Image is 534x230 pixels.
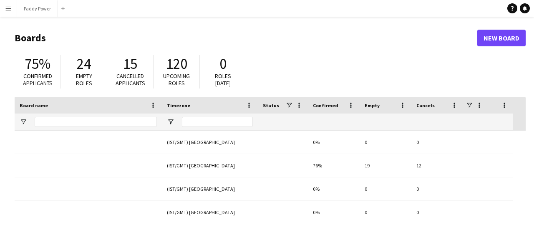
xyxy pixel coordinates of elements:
span: Cancelled applicants [116,72,145,87]
a: New Board [477,30,526,46]
button: Open Filter Menu [167,118,174,126]
div: (IST/GMT) [GEOGRAPHIC_DATA] [162,131,258,154]
span: 75% [25,55,50,73]
div: 0 [411,201,463,224]
span: Confirmed [313,102,338,109]
div: 0 [411,177,463,200]
input: Board name Filter Input [35,117,157,127]
span: Confirmed applicants [23,72,53,87]
input: Timezone Filter Input [182,117,253,127]
span: Roles [DATE] [215,72,231,87]
span: Timezone [167,102,190,109]
span: 24 [77,55,91,73]
div: 76% [308,154,360,177]
div: 0 [360,177,411,200]
span: Empty [365,102,380,109]
span: Upcoming roles [163,72,190,87]
div: (IST/GMT) [GEOGRAPHIC_DATA] [162,201,258,224]
h1: Boards [15,32,477,44]
div: (IST/GMT) [GEOGRAPHIC_DATA] [162,154,258,177]
span: 120 [166,55,187,73]
div: 12 [411,154,463,177]
button: Open Filter Menu [20,118,27,126]
div: 0 [360,131,411,154]
div: (IST/GMT) [GEOGRAPHIC_DATA] [162,177,258,200]
span: Status [263,102,279,109]
span: 0 [219,55,227,73]
div: 0% [308,177,360,200]
span: Board name [20,102,48,109]
button: Paddy Power [17,0,58,17]
div: 0 [360,201,411,224]
div: 0% [308,131,360,154]
span: 15 [123,55,137,73]
div: 19 [360,154,411,177]
div: 0 [411,131,463,154]
span: Empty roles [76,72,92,87]
span: Cancels [416,102,435,109]
div: 0% [308,201,360,224]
